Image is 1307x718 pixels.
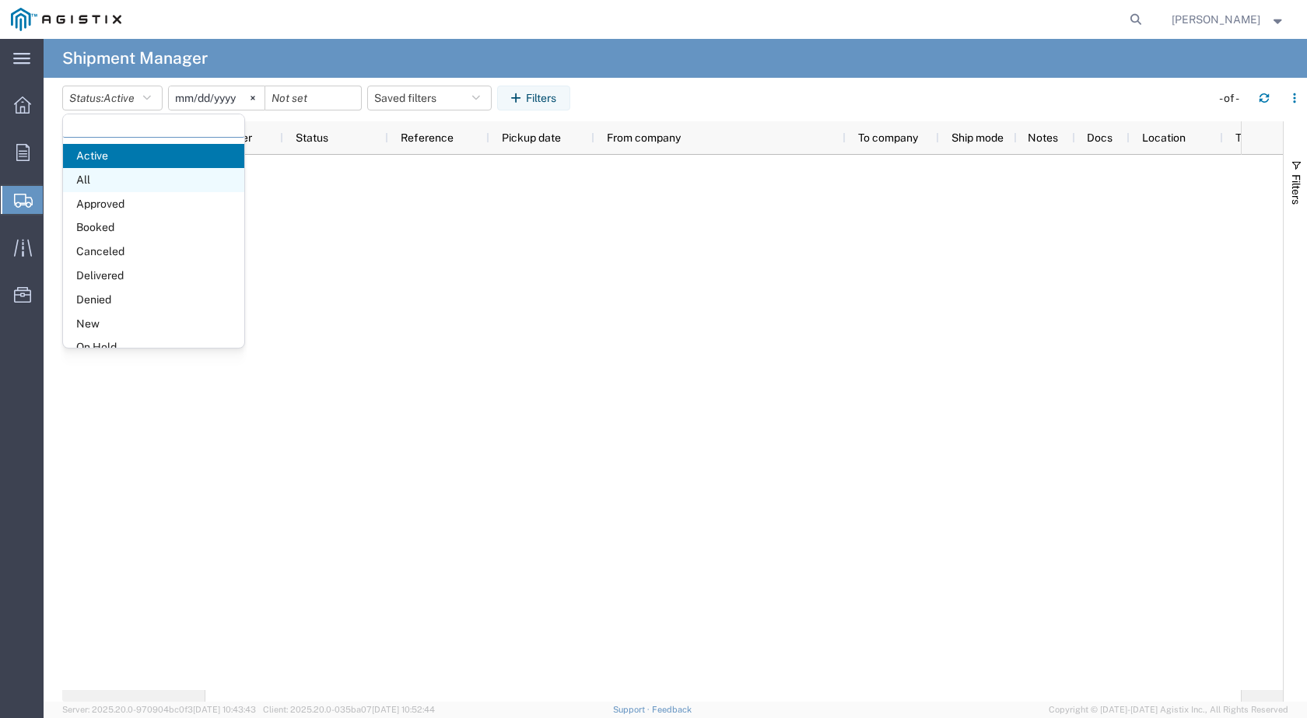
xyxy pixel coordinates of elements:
[62,39,208,78] h4: Shipment Manager
[1142,131,1186,144] span: Location
[169,86,265,110] input: Not set
[1172,11,1260,28] span: Alberto Quezada
[63,264,244,288] span: Delivered
[613,705,652,714] a: Support
[63,144,244,168] span: Active
[367,86,492,110] button: Saved filters
[652,705,692,714] a: Feedback
[63,312,244,336] span: New
[1171,10,1286,29] button: [PERSON_NAME]
[1049,703,1288,716] span: Copyright © [DATE]-[DATE] Agistix Inc., All Rights Reserved
[1219,90,1246,107] div: - of -
[103,92,135,104] span: Active
[193,705,256,714] span: [DATE] 10:43:43
[62,705,256,714] span: Server: 2025.20.0-970904bc0f3
[63,192,244,216] span: Approved
[263,705,435,714] span: Client: 2025.20.0-035ba07
[11,8,121,31] img: logo
[63,168,244,192] span: All
[63,335,244,359] span: On Hold
[63,288,244,312] span: Denied
[858,131,918,144] span: To company
[296,131,328,144] span: Status
[63,240,244,264] span: Canceled
[63,215,244,240] span: Booked
[607,131,681,144] span: From company
[502,131,561,144] span: Pickup date
[1235,131,1259,144] span: Type
[951,131,1004,144] span: Ship mode
[372,705,435,714] span: [DATE] 10:52:44
[401,131,454,144] span: Reference
[1028,131,1058,144] span: Notes
[62,86,163,110] button: Status:Active
[265,86,361,110] input: Not set
[497,86,570,110] button: Filters
[1087,131,1113,144] span: Docs
[1290,174,1302,205] span: Filters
